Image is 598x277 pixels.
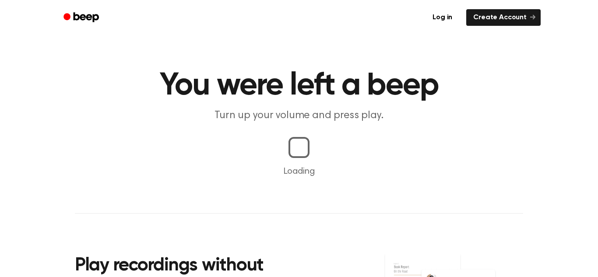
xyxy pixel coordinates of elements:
a: Create Account [466,9,541,26]
a: Log in [424,7,461,28]
p: Loading [11,165,587,178]
a: Beep [57,9,107,26]
h1: You were left a beep [75,70,523,102]
p: Turn up your volume and press play. [131,109,467,123]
